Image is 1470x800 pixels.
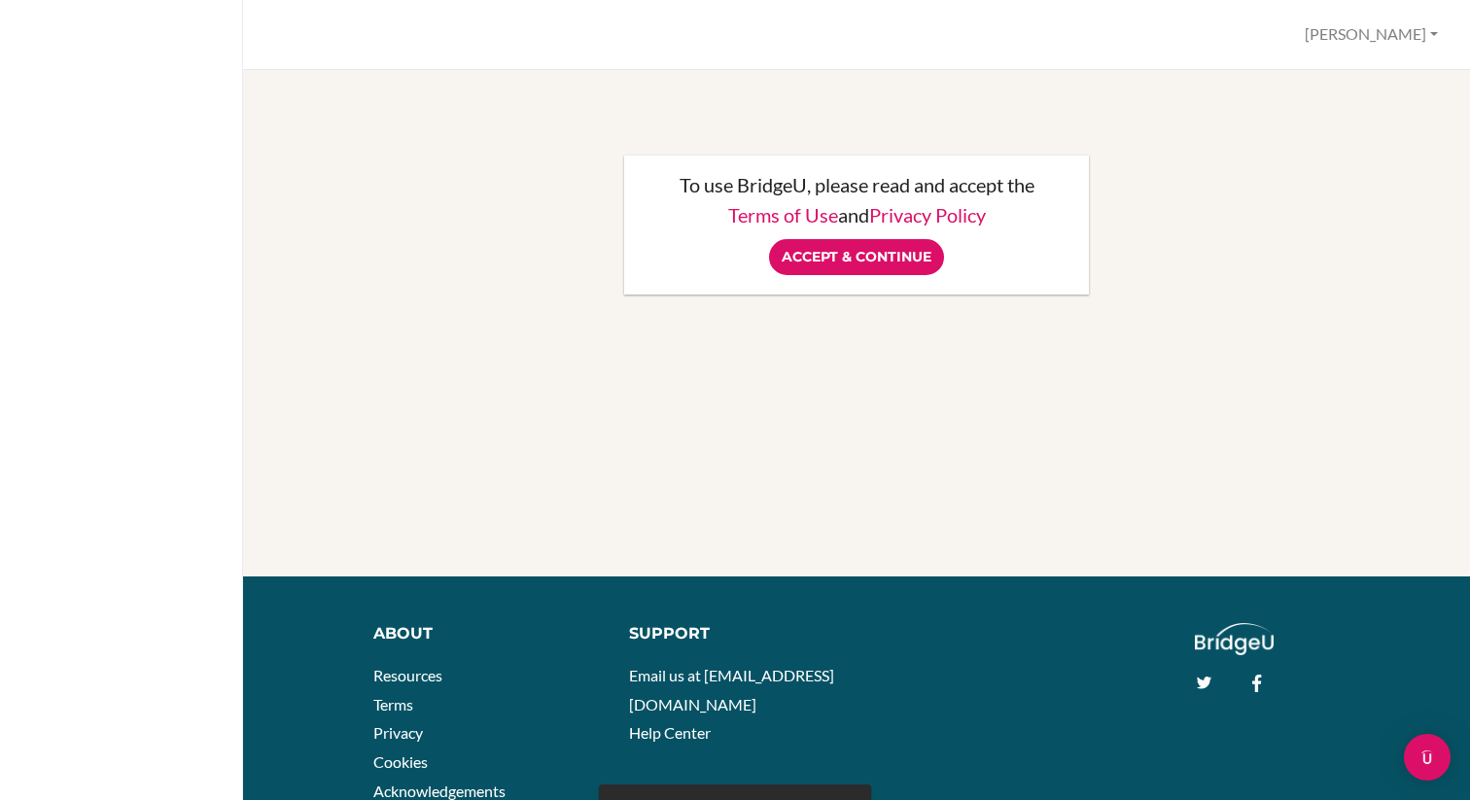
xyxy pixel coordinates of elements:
a: Cookies [373,752,428,771]
button: [PERSON_NAME] [1296,17,1447,52]
input: Accept & Continue [769,239,944,275]
a: Terms [373,695,413,713]
a: Help Center [629,723,711,742]
a: Email us at [EMAIL_ADDRESS][DOMAIN_NAME] [629,666,834,713]
img: logo_white@2x-f4f0deed5e89b7ecb1c2cc34c3e3d731f90f0f143d5ea2071677605dd97b5244.png [1195,623,1274,655]
div: Support [629,623,841,645]
a: Privacy [373,723,423,742]
a: Resources [373,666,442,684]
div: Open Intercom Messenger [1404,734,1451,781]
p: and [644,205,1069,225]
div: About [373,623,601,645]
a: Terms of Use [728,203,838,226]
a: Privacy Policy [869,203,986,226]
p: To use BridgeU, please read and accept the [644,175,1069,194]
a: Acknowledgements [373,782,506,800]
